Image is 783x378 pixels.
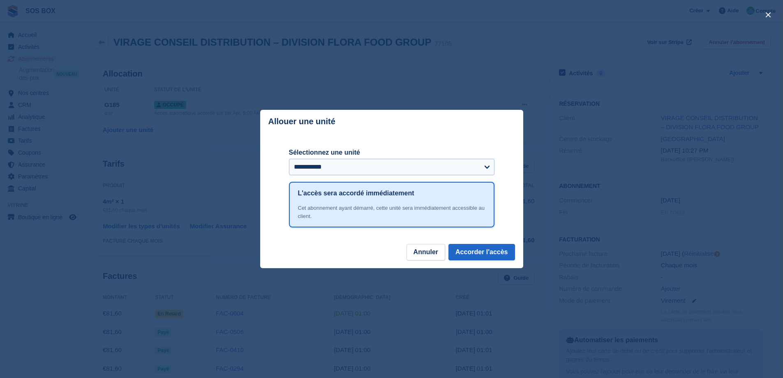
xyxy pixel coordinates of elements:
p: Allouer une unité [268,117,335,126]
button: Accorder l'accès [448,244,515,260]
div: Cet abonnement ayant démarré, cette unité sera immédiatement accessible au client. [298,204,485,220]
button: Annuler [407,244,445,260]
label: Sélectionnez une unité [289,148,494,158]
h1: L'accès sera accordé immédiatement [298,188,414,198]
button: close [762,8,775,21]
